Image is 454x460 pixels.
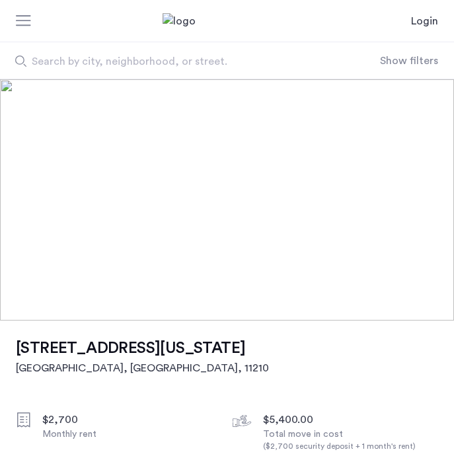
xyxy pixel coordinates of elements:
div: $2,700 [42,412,222,428]
a: Cazamio Logo [163,13,292,29]
div: ($2,700 security deposit + 1 month's rent) [263,441,443,452]
img: logo [163,13,292,29]
button: Show or hide filters [380,53,438,69]
h1: [STREET_ADDRESS][US_STATE] [16,336,269,360]
div: $5,400.00 [263,412,443,428]
h2: [GEOGRAPHIC_DATA], [GEOGRAPHIC_DATA] , 11210 [16,360,269,376]
a: Login [411,13,438,29]
div: Monthly rent [42,428,222,441]
div: Total move in cost [263,428,443,452]
a: [STREET_ADDRESS][US_STATE][GEOGRAPHIC_DATA], [GEOGRAPHIC_DATA], 11210 [16,336,269,376]
span: Search by city, neighborhood, or street. [32,54,336,69]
